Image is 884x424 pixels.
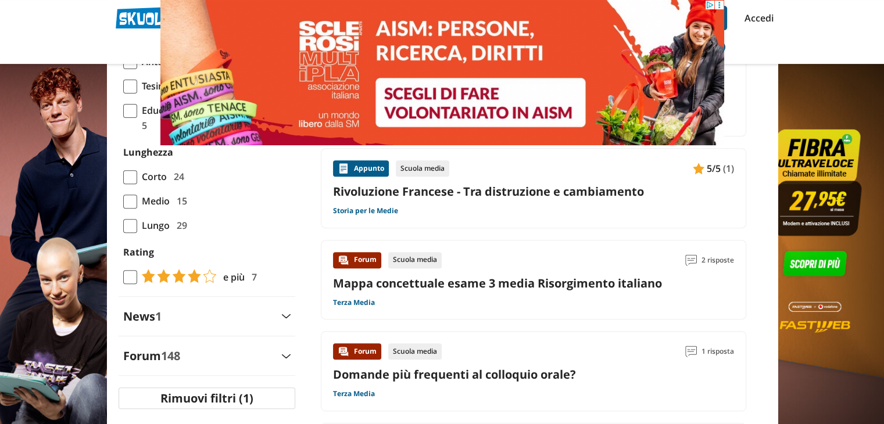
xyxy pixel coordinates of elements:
span: 15 [172,193,187,209]
img: Commenti lettura [685,254,697,266]
button: Rimuovi filtri (1) [119,387,295,409]
img: Forum contenuto [338,254,349,266]
a: Terza Media [333,389,375,398]
span: 24 [169,169,184,184]
span: 5/5 [707,161,721,176]
div: Scuola media [388,252,442,268]
img: Appunti contenuto [693,163,704,174]
span: 148 [161,348,180,364]
img: Appunti contenuto [338,163,349,174]
span: Tesine Terza Media [137,78,224,94]
label: Lunghezza [123,146,173,159]
span: 2 risposte [702,252,734,268]
span: Educazione Artistica per le Medie [137,103,288,118]
span: e più [219,270,245,285]
img: Apri e chiudi sezione [281,354,291,358]
div: Appunto [333,160,389,177]
span: 7 [247,270,257,285]
div: Scuola media [388,343,442,360]
a: Mappa concettuale esame 3 media Risorgimento italiano [333,275,662,291]
span: Medio [137,193,170,209]
span: 1 risposta [702,343,734,360]
div: Forum [333,252,381,268]
div: Forum [333,343,381,360]
div: Scuola media [396,160,449,177]
a: Terza Media [333,298,375,307]
span: 29 [172,218,187,233]
a: Storia per le Medie [333,206,398,215]
span: Lungo [137,218,170,233]
span: (1) [723,161,734,176]
img: Forum contenuto [338,346,349,357]
a: Rivoluzione Francese - Tra distruzione e cambiamento [333,184,734,199]
img: Commenti lettura [685,346,697,357]
label: Rating [123,245,291,260]
label: News [123,308,162,324]
img: tasso di risposta 4+ [137,269,216,283]
span: Corto [137,169,167,184]
img: Apri e chiudi sezione [281,314,291,318]
span: 1 [155,308,162,324]
a: Accedi [745,6,769,30]
label: Forum [123,348,180,364]
span: 5 [137,118,147,133]
a: Domande più frequenti al colloquio orale? [333,366,576,382]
